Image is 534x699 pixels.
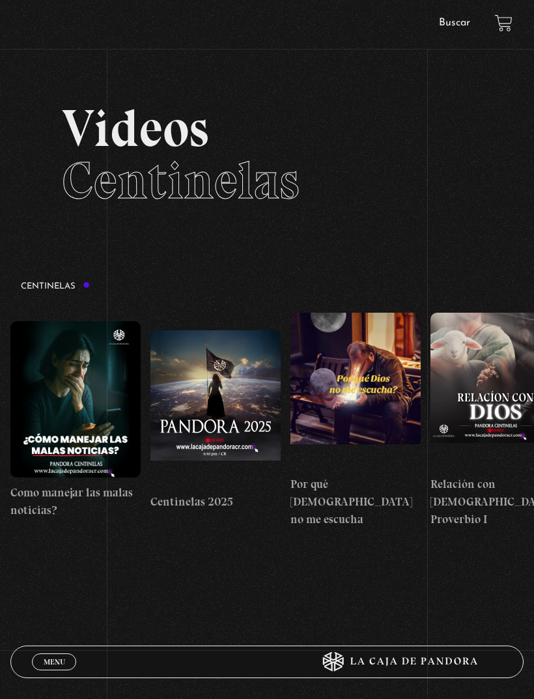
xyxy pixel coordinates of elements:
[10,484,141,519] h4: Como manejar las malas noticias?
[10,304,141,537] a: Como manejar las malas noticias?
[44,658,65,666] span: Menu
[39,669,70,678] span: Cerrar
[62,102,472,207] h2: Videos
[150,493,281,511] h4: Centinelas 2025
[495,14,513,32] a: View your shopping cart
[439,18,470,28] a: Buscar
[21,281,90,291] h3: Centinelas
[290,476,421,528] h4: Por qué [DEMOGRAPHIC_DATA] no me escucha
[62,149,300,212] span: Centinelas
[290,304,421,537] a: Por qué [DEMOGRAPHIC_DATA] no me escucha
[150,304,281,537] a: Centinelas 2025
